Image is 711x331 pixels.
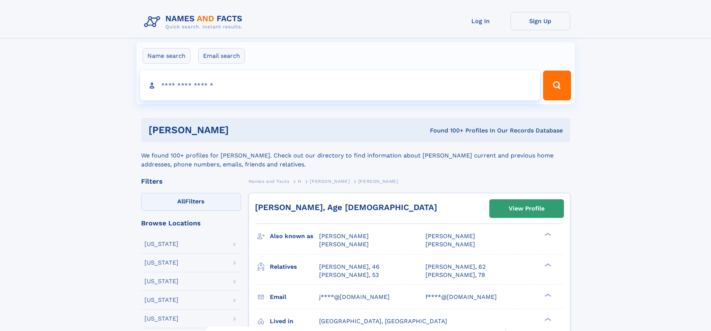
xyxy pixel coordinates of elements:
[143,48,190,64] label: Name search
[144,278,178,284] div: [US_STATE]
[298,177,302,186] a: H
[310,177,350,186] a: [PERSON_NAME]
[425,263,486,271] a: [PERSON_NAME], 62
[543,232,552,237] div: ❯
[425,232,475,240] span: [PERSON_NAME]
[270,260,319,273] h3: Relatives
[198,48,245,64] label: Email search
[141,193,241,211] label: Filters
[425,271,485,279] a: [PERSON_NAME], 78
[358,179,398,184] span: [PERSON_NAME]
[310,179,350,184] span: [PERSON_NAME]
[490,200,564,218] a: View Profile
[141,220,241,227] div: Browse Locations
[319,241,369,248] span: [PERSON_NAME]
[270,291,319,303] h3: Email
[270,315,319,328] h3: Lived in
[319,232,369,240] span: [PERSON_NAME]
[319,271,379,279] a: [PERSON_NAME], 53
[177,198,185,205] span: All
[425,241,475,248] span: [PERSON_NAME]
[270,230,319,243] h3: Also known as
[543,317,552,322] div: ❯
[451,12,511,30] a: Log In
[144,316,178,322] div: [US_STATE]
[543,293,552,297] div: ❯
[298,179,302,184] span: H
[141,12,249,32] img: Logo Names and Facts
[141,142,570,169] div: We found 100+ profiles for [PERSON_NAME]. Check out our directory to find information about [PERS...
[509,200,545,217] div: View Profile
[144,297,178,303] div: [US_STATE]
[319,263,380,271] a: [PERSON_NAME], 46
[319,318,447,325] span: [GEOGRAPHIC_DATA], [GEOGRAPHIC_DATA]
[543,262,552,267] div: ❯
[141,178,241,185] div: Filters
[144,260,178,266] div: [US_STATE]
[144,241,178,247] div: [US_STATE]
[543,71,571,100] button: Search Button
[140,71,540,100] input: search input
[149,125,330,135] h1: [PERSON_NAME]
[249,177,290,186] a: Names and Facts
[255,203,437,212] a: [PERSON_NAME], Age [DEMOGRAPHIC_DATA]
[511,12,570,30] a: Sign Up
[329,127,563,135] div: Found 100+ Profiles In Our Records Database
